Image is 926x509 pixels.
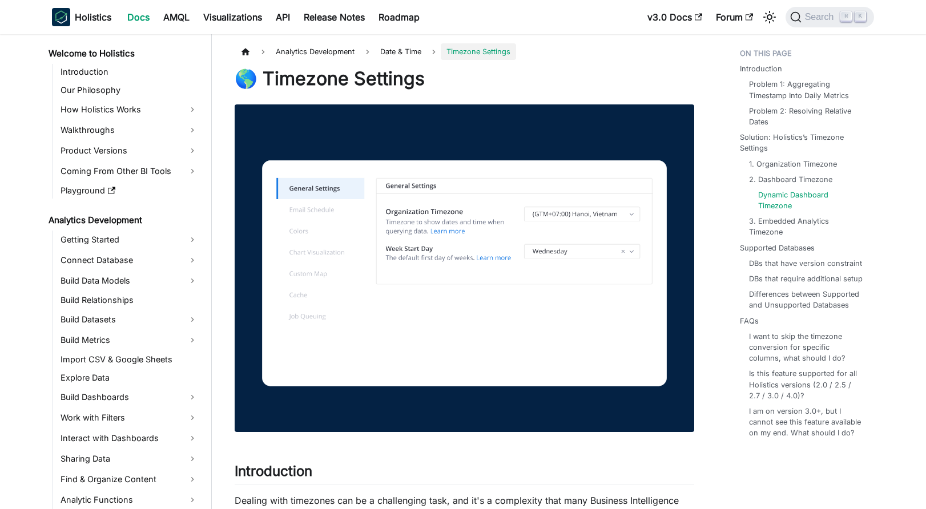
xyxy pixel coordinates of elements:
a: Build Datasets [57,310,202,329]
a: Our Philosophy [57,82,202,98]
a: DBs that require additional setup [749,273,863,284]
a: Home page [235,43,256,60]
a: Build Dashboards [57,388,202,406]
a: Build Data Models [57,272,202,290]
kbd: ⌘ [840,11,852,22]
a: DBs that have version constraint [749,258,862,269]
nav: Breadcrumbs [235,43,694,60]
a: 2. Dashboard Timezone [749,174,832,185]
a: Dynamic Dashboard Timezone [758,189,858,211]
span: Date & Time [375,43,427,60]
span: Analytics Development [270,43,360,60]
a: Introduction [57,64,202,80]
span: Timezone Settings [441,43,516,60]
a: Explore Data [57,370,202,386]
a: Problem 2: Resolving Relative Dates [749,106,863,127]
a: I am on version 3.0+, but I cannot see this feature available on my end. What should I do? [749,406,863,439]
a: Supported Databases [740,243,815,253]
b: Holistics [75,10,111,24]
a: Problem 1: Aggregating Timestamp Into Daily Metrics [749,79,863,100]
a: Connect Database [57,251,202,269]
a: Solution: Holistics’s Timezone Settings [740,132,867,153]
a: Roadmap [372,8,426,26]
a: I want to skip the timezone conversion for specific columns, what should I do? [749,331,863,364]
a: AMQL [156,8,196,26]
h1: 🌎 Timezone Settings [235,67,694,90]
a: v3.0 Docs [641,8,709,26]
img: Holistics [52,8,70,26]
a: Release Notes [297,8,372,26]
a: Differences between Supported and Unsupported Databases [749,289,863,310]
button: Search (Command+K) [786,7,874,27]
a: Is this feature supported for all Holistics versions (2.0 / 2.5 / 2.7 / 3.0 / 4.0)? [749,368,863,401]
a: Find & Organize Content [57,470,202,488]
a: FAQs [740,316,759,326]
a: Product Versions [57,142,202,160]
button: Switch between dark and light mode (currently light mode) [760,8,779,26]
a: API [269,8,297,26]
a: Introduction [740,63,782,74]
nav: Docs sidebar [41,34,212,509]
a: Playground [57,183,202,199]
a: 3. Embedded Analytics Timezone [749,216,863,237]
a: Sharing Data [57,450,202,468]
a: HolisticsHolistics [52,8,111,26]
a: Visualizations [196,8,269,26]
kbd: K [855,11,866,22]
h2: Introduction [235,463,694,484]
a: Walkthroughs [57,121,202,139]
a: Forum [709,8,760,26]
a: Import CSV & Google Sheets [57,352,202,367]
a: Getting Started [57,231,202,249]
a: Build Relationships [57,292,202,308]
a: Work with Filters [57,409,202,427]
a: Docs [120,8,156,26]
a: Analytics Development [45,212,202,228]
a: Coming From Other BI Tools [57,162,202,180]
a: Analytic Functions [57,491,202,509]
a: How Holistics Works [57,100,202,119]
a: Build Metrics [57,331,202,349]
a: Interact with Dashboards [57,429,202,447]
a: 1. Organization Timezone [749,159,837,169]
span: Search [802,12,841,22]
a: Welcome to Holistics [45,46,202,62]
